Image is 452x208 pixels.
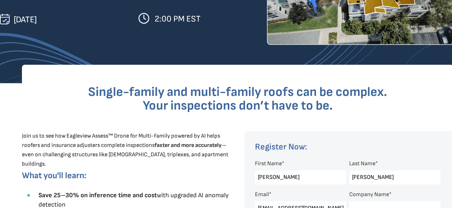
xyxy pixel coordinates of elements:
[22,170,86,181] span: What you'll learn:
[88,84,387,100] span: Single-family and multi-family roofs can be complex.
[255,160,282,167] span: First Name
[349,191,389,198] span: Company Name
[255,142,307,152] span: Register Now:
[155,14,201,24] span: 2:00 PM EST
[155,142,222,149] strong: faster and more accurately
[38,191,157,199] strong: Save 25–30% on inference time and cost
[22,133,228,167] span: Join us to see how Eagleview Assess™ Drone for Multi-Family powered by AI helps roofers and insur...
[14,14,37,25] span: [DATE]
[255,191,269,198] span: Email
[349,160,375,167] span: Last Name
[143,98,333,114] span: Your inspections don’t have to be.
